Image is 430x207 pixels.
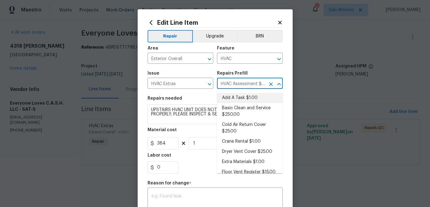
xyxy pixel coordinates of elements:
[217,103,283,120] li: Basic Clean and Service $250.00
[217,167,283,177] li: Floor Vent Register $15.00
[148,46,158,50] h5: Area
[217,71,248,75] h5: Repairs Prefill
[148,181,189,185] h5: Reason for change
[217,157,283,167] li: Extra Materials $1.00
[275,80,283,88] button: Close
[205,55,214,63] button: Open
[148,96,182,101] h5: Repairs needed
[217,147,283,157] li: Dryer Vent Cover $25.00
[148,104,283,124] textarea: UPSTAIRS HVAC UNIT DOES NOT SEEM TO BE COOLING PROPERLY; PLEASE INSPECT & SEND RECOMMENDATIONS AS...
[148,30,193,42] button: Repair
[217,136,283,147] li: Crane Rental $1.00
[148,128,177,132] h5: Material cost
[148,19,277,26] h2: Edit Line Item
[217,93,283,103] li: Add A Task $1.00
[275,55,283,63] button: Open
[237,30,283,42] button: BRN
[193,30,237,42] button: Upgrade
[267,80,275,88] button: Clear
[205,80,214,88] button: Open
[148,71,159,75] h5: Issue
[148,153,171,157] h5: Labor cost
[217,46,234,50] h5: Feature
[217,120,283,136] li: Cold Air Return Cover $25.00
